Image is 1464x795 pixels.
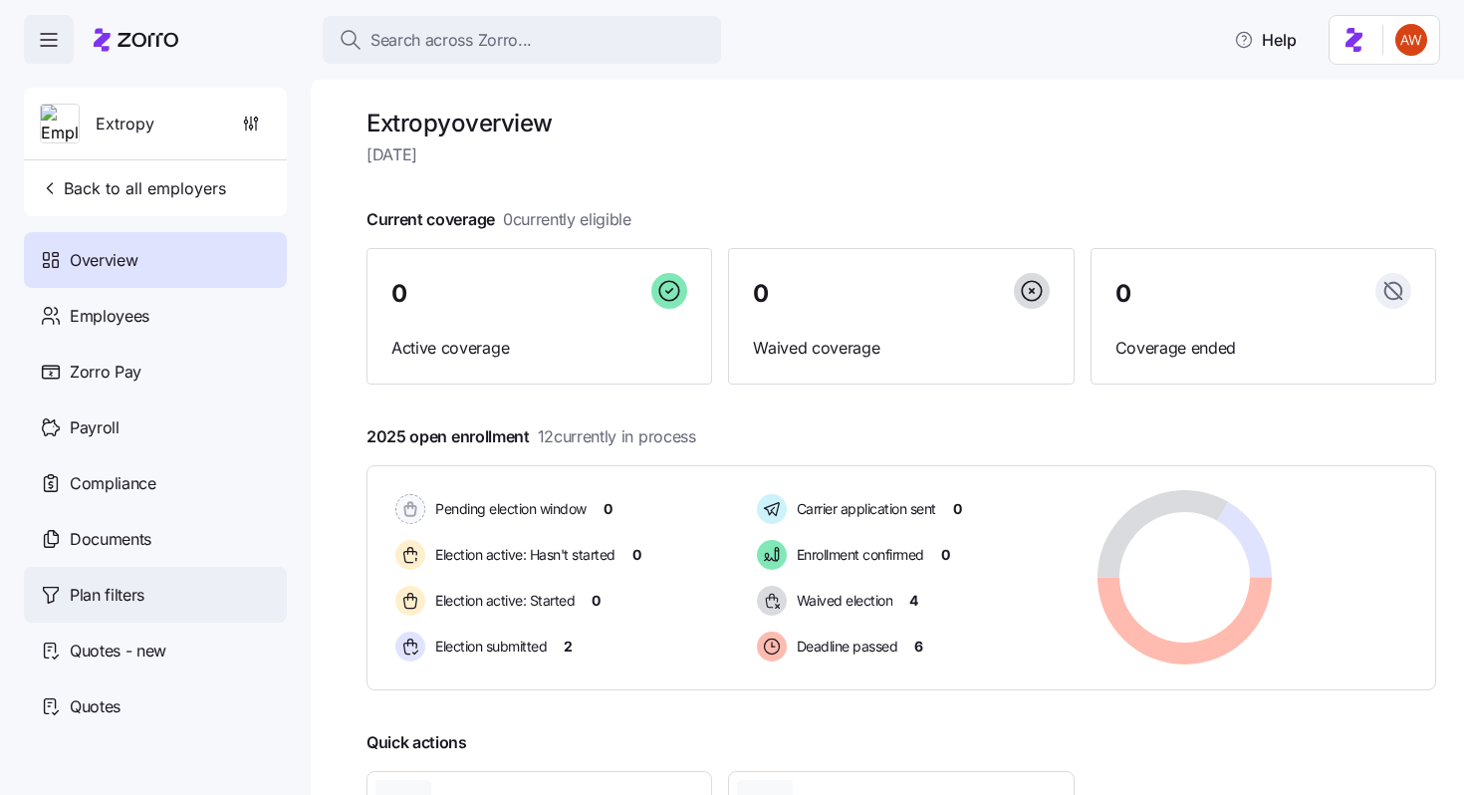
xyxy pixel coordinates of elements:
span: Plan filters [70,583,144,608]
span: Payroll [70,415,120,440]
span: Carrier application sent [791,499,936,519]
span: 0 [632,545,641,565]
a: Payroll [24,399,287,455]
span: Current coverage [366,207,631,232]
span: Quotes [70,694,121,719]
a: Employees [24,288,287,344]
span: Back to all employers [40,176,226,200]
span: Extropy [96,112,154,136]
span: Coverage ended [1115,336,1411,361]
span: 2025 open enrollment [366,424,696,449]
img: Employer logo [41,105,79,144]
span: Search across Zorro... [370,28,532,53]
span: Deadline passed [791,637,898,657]
span: 0 [391,282,407,306]
span: 12 currently in process [538,424,696,449]
button: Search across Zorro... [323,16,721,64]
a: Plan filters [24,567,287,623]
a: Documents [24,511,287,567]
span: Overview [70,248,137,273]
span: Enrollment confirmed [791,545,924,565]
span: 0 [1115,282,1131,306]
button: Help [1218,20,1313,60]
span: Election active: Started [429,591,575,611]
a: Compliance [24,455,287,511]
a: Quotes - new [24,623,287,678]
span: Compliance [70,471,156,496]
span: Waived coverage [753,336,1049,361]
span: 2 [564,637,573,657]
span: 0 [753,282,769,306]
span: Help [1234,28,1297,52]
span: Documents [70,527,151,552]
span: Election submitted [429,637,547,657]
span: 6 [914,637,923,657]
img: 3c671664b44671044fa8929adf5007c6 [1395,24,1427,56]
span: Waived election [791,591,893,611]
a: Overview [24,232,287,288]
span: Election active: Hasn't started [429,545,615,565]
a: Quotes [24,678,287,734]
h1: Extropy overview [366,108,1436,138]
span: Quick actions [366,730,467,755]
span: 4 [909,591,918,611]
button: Back to all employers [32,168,234,208]
span: Pending election window [429,499,587,519]
span: [DATE] [366,142,1436,167]
span: 0 [592,591,601,611]
span: 0 [953,499,962,519]
a: Zorro Pay [24,344,287,399]
span: 0 [941,545,950,565]
span: 0 currently eligible [503,207,631,232]
span: Quotes - new [70,639,166,663]
span: Zorro Pay [70,360,141,385]
span: Employees [70,304,149,329]
span: 0 [604,499,612,519]
span: Active coverage [391,336,687,361]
